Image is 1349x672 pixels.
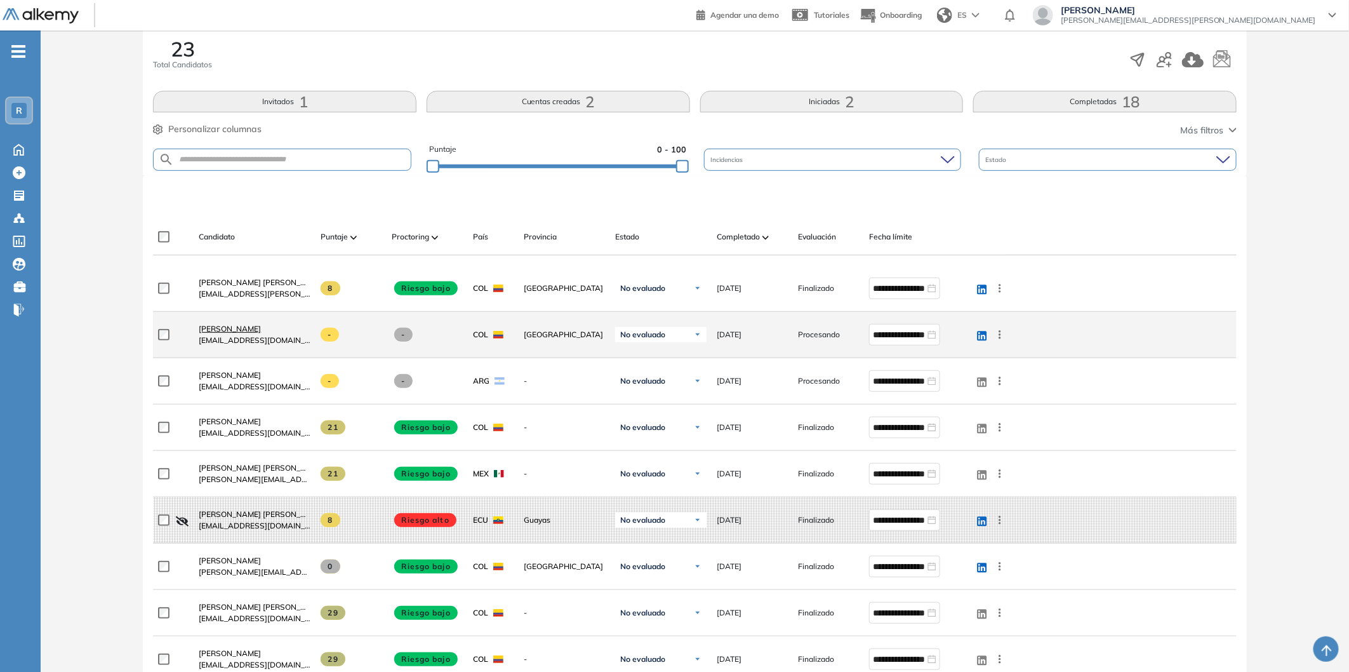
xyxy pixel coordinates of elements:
button: Iniciadas2 [700,91,964,112]
span: Puntaje [321,231,348,243]
span: Proctoring [392,231,429,243]
span: - [321,328,339,342]
a: [PERSON_NAME] [199,416,310,427]
i: - [11,50,25,53]
span: Finalizado [798,607,834,619]
span: [DATE] [717,422,741,433]
span: 23 [171,39,195,59]
span: Riesgo bajo [394,281,458,295]
span: [DATE] [717,468,741,480]
img: [missing "en.ARROW_ALT" translation] [432,236,438,239]
img: ARG [495,377,505,385]
span: No evaluado [620,561,665,572]
a: [PERSON_NAME] [199,370,310,381]
span: [DATE] [717,329,741,340]
img: Ícono de flecha [694,424,701,431]
img: COL [493,655,503,663]
img: Ícono de flecha [694,563,701,570]
span: [EMAIL_ADDRESS][DOMAIN_NAME] [199,520,310,532]
span: Puntaje [429,144,456,156]
button: Completadas18 [973,91,1237,112]
span: 0 [321,560,340,574]
span: [EMAIL_ADDRESS][PERSON_NAME][DOMAIN_NAME] [199,288,310,300]
span: COL [473,654,488,665]
span: [DATE] [717,654,741,665]
span: [PERSON_NAME] [199,648,261,658]
span: Total Candidatos [153,59,212,71]
span: Finalizado [798,468,834,480]
span: [EMAIL_ADDRESS][DOMAIN_NAME] [199,427,310,439]
img: COL [493,285,503,292]
span: Riesgo bajo [394,560,458,574]
span: Completado [717,231,760,243]
span: Estado [985,155,1009,165]
span: [PERSON_NAME] [PERSON_NAME] [199,602,325,612]
span: Onboarding [880,10,922,20]
span: [GEOGRAPHIC_DATA] [524,561,605,572]
span: COL [473,422,488,433]
span: 8 [321,281,340,295]
span: No evaluado [620,515,665,525]
img: COL [493,609,503,617]
a: Agendar una demo [696,6,779,22]
span: [PERSON_NAME] [PERSON_NAME] [199,509,325,519]
span: ARG [473,375,489,387]
span: 21 [321,467,345,481]
span: [PERSON_NAME][EMAIL_ADDRESS][DOMAIN_NAME] [199,474,310,485]
span: Candidato [199,231,235,243]
span: 29 [321,606,345,620]
button: Invitados1 [153,91,416,112]
span: [EMAIL_ADDRESS][DOMAIN_NAME] [199,381,310,393]
span: Finalizado [798,422,834,433]
iframe: Chat Widget [1286,611,1349,672]
img: MEX [494,470,504,478]
button: Más filtros [1181,124,1237,137]
span: No evaluado [620,283,665,293]
span: Personalizar columnas [168,123,262,136]
span: [PERSON_NAME] [199,556,261,565]
span: [PERSON_NAME][EMAIL_ADDRESS][PERSON_NAME][DOMAIN_NAME] [199,567,310,578]
span: Procesando [798,329,840,340]
img: COL [493,424,503,431]
span: No evaluado [620,654,665,664]
span: [PERSON_NAME] [199,370,261,380]
span: Evaluación [798,231,836,243]
img: [missing "en.ARROW_ALT" translation] [350,236,357,239]
button: Cuentas creadas2 [427,91,690,112]
span: COL [473,607,488,619]
img: SEARCH_ALT [159,152,174,168]
span: No evaluado [620,469,665,479]
span: 21 [321,420,345,434]
a: [PERSON_NAME] [199,648,310,659]
span: Agendar una demo [710,10,779,20]
span: [DATE] [717,514,741,526]
span: [EMAIL_ADDRESS][DOMAIN_NAME] [199,659,310,671]
a: [PERSON_NAME] [PERSON_NAME] [199,509,310,520]
span: [PERSON_NAME] [PERSON_NAME] [199,463,325,473]
span: [PERSON_NAME][EMAIL_ADDRESS][PERSON_NAME][DOMAIN_NAME] [1061,15,1316,25]
div: Estado [979,149,1236,171]
span: Más filtros [1181,124,1224,137]
span: - [394,374,413,388]
span: No evaluado [620,330,665,340]
span: R [16,105,22,116]
span: COL [473,329,488,340]
span: [GEOGRAPHIC_DATA] [524,329,605,340]
span: País [473,231,488,243]
span: Procesando [798,375,840,387]
span: [DATE] [717,283,741,294]
span: [PERSON_NAME] [PERSON_NAME] [199,278,325,287]
span: [PERSON_NAME] [199,324,261,333]
span: Riesgo bajo [394,652,458,666]
span: Riesgo bajo [394,467,458,481]
span: Finalizado [798,283,834,294]
a: [PERSON_NAME] [PERSON_NAME] [199,601,310,613]
span: Finalizado [798,561,834,572]
a: [PERSON_NAME] [199,323,310,335]
span: No evaluado [620,422,665,433]
span: ECU [473,514,488,526]
a: [PERSON_NAME] [PERSON_NAME] [199,277,310,288]
span: Finalizado [798,654,834,665]
span: Incidencias [710,155,745,165]
a: [PERSON_NAME] [PERSON_NAME] [199,462,310,474]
